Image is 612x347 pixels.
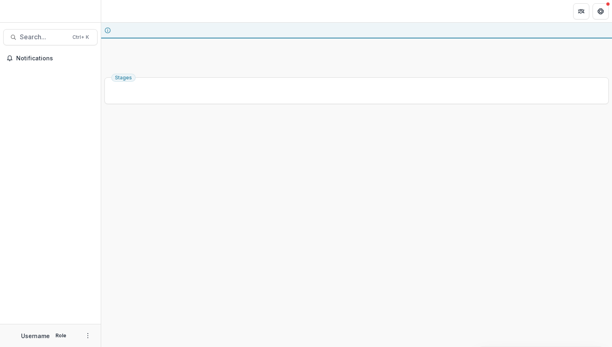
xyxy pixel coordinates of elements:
span: Notifications [16,55,94,62]
p: Username [21,332,50,340]
button: More [83,331,93,341]
span: Stages [115,75,132,81]
button: Notifications [3,52,98,65]
button: Partners [573,3,589,19]
span: Search... [20,33,68,41]
button: Get Help [593,3,609,19]
button: Search... [3,29,98,45]
div: Ctrl + K [71,33,91,42]
p: Role [53,332,69,339]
